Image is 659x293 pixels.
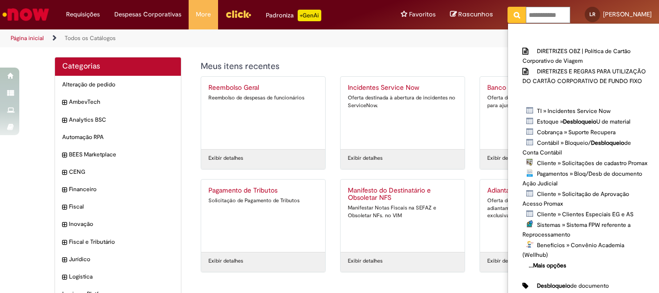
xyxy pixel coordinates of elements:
[537,118,631,126] span: Estoque » U de material
[55,251,181,268] div: expandir categoria Jurídico Jurídico
[487,257,522,265] a: Exibir detalhes
[480,77,604,149] a: Banco de Horas - NEW Oferta de chamado destinada à solicitação para ajustes gerais de ponto.
[348,154,383,162] a: Exibir detalhes
[458,10,493,19] span: Rascunhos
[208,197,318,205] div: Solicitação de Pagamento de Tributos
[201,180,325,252] a: Pagamento de Tributos Solicitação de Pagamento de Tributos
[55,215,181,233] div: expandir categoria Inovação Inovação
[55,128,181,146] div: Automação RPA
[522,170,642,187] span: Pagamentos » Bloq/Desb de documento Ação Judicial
[66,10,100,19] span: Requisições
[69,220,174,228] span: Inovação
[7,29,432,47] ul: Trilhas de página
[69,98,174,106] span: AmbevTech
[298,10,321,21] p: +GenAi
[1,5,51,24] img: ServiceNow
[208,187,318,195] h2: Pagamento de Tributos
[348,257,383,265] a: Exibir detalhes
[522,68,646,85] span: DIRETRIZES E REGRAS PARA UTILIZAÇÃO DO CARTÃO CORPORATIVO DE FUNDO FIXO
[69,151,174,159] span: BEES Marketplace
[55,146,181,164] div: expandir categoria BEES Marketplace BEES Marketplace
[409,10,436,19] span: Favoritos
[208,84,318,92] h2: Reembolso Geral
[509,27,566,35] b: Reportar problema
[529,262,566,269] b: ...Mais opções
[487,84,597,92] h2: Banco de Horas - NEW
[69,116,174,124] span: Analytics BSC
[348,94,457,109] div: Oferta destinada à abertura de incidentes no ServiceNow.
[341,180,465,252] a: Manifesto do Destinatário e Obsoletar NFS Manifestar Notas Fiscais na SEFAZ e Obsoletar NFs. no VIM
[348,204,457,219] div: Manifestar Notas Fiscais na SEFAZ e Obsoletar NFs. no VIM
[69,238,174,246] span: Fiscal e Tributário
[509,36,530,45] b: Artigos
[62,116,67,126] i: expandir categoria Analytics BSC
[509,96,536,105] b: Catálogo
[508,7,526,23] button: Pesquisar
[62,185,67,195] i: expandir categoria Financeiro
[62,203,67,212] i: expandir categoria Fiscal
[522,47,631,65] span: DIRETRIZES OBZ | Política de Cartão Corporativo de Viagem
[55,233,181,251] div: expandir categoria Fiscal e Tributário Fiscal e Tributário
[450,10,493,19] a: Rascunhos
[208,94,318,102] div: Reembolso de despesas de funcionários
[341,77,465,149] a: Incidentes Service Now Oferta destinada à abertura de incidentes no ServiceNow.
[348,84,457,92] h2: Incidentes Service Now
[69,255,174,264] span: Jurídico
[537,128,616,136] span: Cobrança » Suporte Recupera
[114,10,181,19] span: Despesas Corporativas
[201,62,500,71] h1: {"description":"","title":"Meus itens recentes"} Categoria
[537,210,633,218] span: Cliente » Clientes Especiais EG e AS
[590,11,595,17] span: LR
[522,241,624,259] span: Benefícios » Convênio Academia (Wellhub)
[62,133,174,141] span: Automação RPA
[201,77,325,149] a: Reembolso Geral Reembolso de despesas de funcionários
[69,168,174,176] span: CENG
[537,282,570,290] strong: Desbloqueio
[487,154,522,162] a: Exibir detalhes
[522,221,631,238] span: Sistemas » Sistema FPW referente a Reprocessamento
[65,34,116,42] a: Todos os Catálogos
[55,93,181,111] div: expandir categoria AmbevTech AmbevTech
[266,10,321,21] div: Padroniza
[62,238,67,248] i: expandir categoria Fiscal e Tributário
[69,185,174,194] span: Financeiro
[55,181,181,198] div: expandir categoria Financeiro Financeiro
[208,257,243,265] a: Exibir detalhes
[591,139,624,147] strong: Desbloqueio
[62,98,67,108] i: expandir categoria AmbevTech
[225,7,251,21] img: click_logo_yellow_360x200.png
[563,118,596,126] strong: Desbloqueio
[487,197,597,220] div: Oferta destinada à solicitação de adiantamento de valores a serem gastos exclusivamente em viagen...
[69,203,174,211] span: Fiscal
[537,159,647,167] span: Cliente » Solicitações de cadastro Promax
[487,187,597,195] h2: Adiantamento de Viagens
[62,255,67,265] i: expandir categoria Jurídico
[55,268,181,286] div: expandir categoria Logistica Logistica
[480,180,604,252] a: Adiantamento de Viagens Oferta destinada à solicitação de adiantamento de valores a serem gastos ...
[62,81,174,89] span: Alteração de pedido
[55,111,181,129] div: expandir categoria Analytics BSC Analytics BSC
[11,34,44,42] a: Página inicial
[55,198,181,216] div: expandir categoria Fiscal Fiscal
[522,139,631,156] span: Contábil » Bloqueio/ de Conta Contábil
[55,163,181,181] div: expandir categoria CENG CENG
[208,154,243,162] a: Exibir detalhes
[522,190,629,208] span: Cliente » Solicitação de Aprovação Acesso Promax
[196,10,211,19] span: More
[62,151,67,160] i: expandir categoria BEES Marketplace
[55,76,181,94] div: Alteração de pedido
[62,62,174,71] h2: Categorias
[509,271,548,279] b: Comunidade
[62,168,67,178] i: expandir categoria CENG
[537,107,611,115] span: TI » Incidentes Service Now
[69,273,174,281] span: Logistica
[537,282,609,290] span: de documento
[487,94,597,109] div: Oferta de chamado destinada à solicitação para ajustes gerais de ponto.
[348,187,457,202] h2: Manifesto do Destinatário e Obsoletar NFS
[603,10,652,18] span: [PERSON_NAME]
[62,220,67,230] i: expandir categoria Inovação
[62,273,67,282] i: expandir categoria Logistica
